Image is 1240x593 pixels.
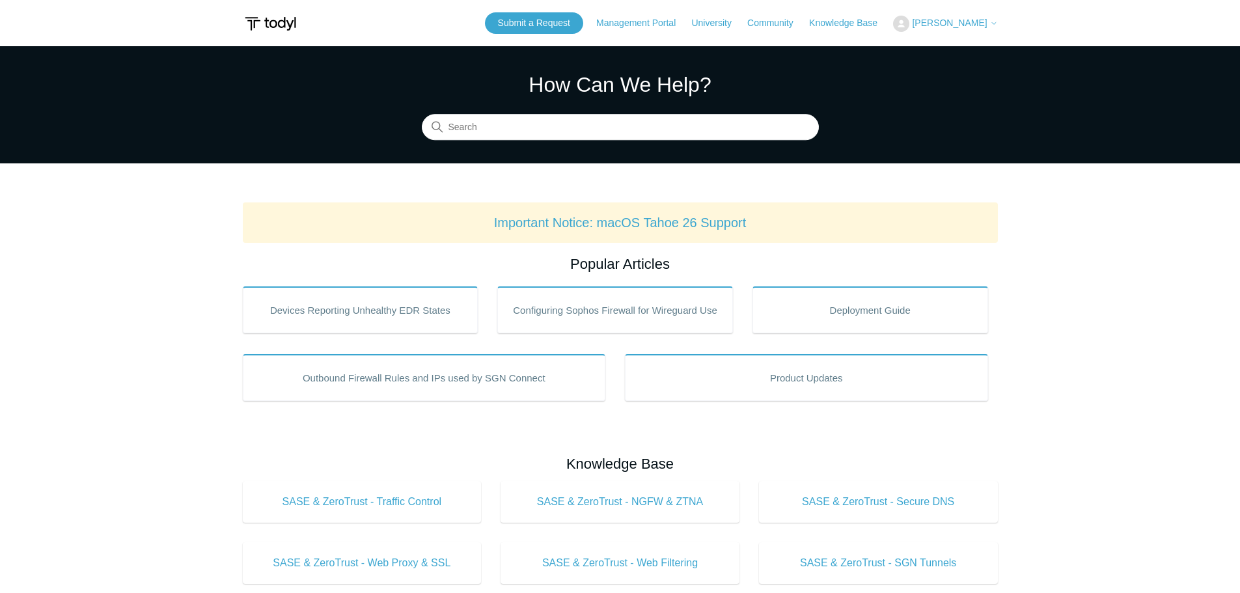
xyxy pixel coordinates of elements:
h1: How Can We Help? [422,69,819,100]
h2: Knowledge Base [243,453,998,475]
a: SASE & ZeroTrust - Web Filtering [501,542,739,584]
span: SASE & ZeroTrust - Secure DNS [778,494,978,510]
a: SASE & ZeroTrust - SGN Tunnels [759,542,998,584]
a: Outbound Firewall Rules and IPs used by SGN Connect [243,354,606,401]
span: SASE & ZeroTrust - Web Proxy & SSL [262,555,462,571]
a: SASE & ZeroTrust - Web Proxy & SSL [243,542,482,584]
span: SASE & ZeroTrust - SGN Tunnels [778,555,978,571]
button: [PERSON_NAME] [893,16,997,32]
a: SASE & ZeroTrust - Traffic Control [243,481,482,523]
img: Todyl Support Center Help Center home page [243,12,298,36]
input: Search [422,115,819,141]
a: Configuring Sophos Firewall for Wireguard Use [497,286,733,333]
a: Management Portal [596,16,689,30]
h2: Popular Articles [243,253,998,275]
a: Devices Reporting Unhealthy EDR States [243,286,478,333]
a: Deployment Guide [752,286,988,333]
a: Submit a Request [485,12,583,34]
a: SASE & ZeroTrust - Secure DNS [759,481,998,523]
a: Important Notice: macOS Tahoe 26 Support [494,215,747,230]
span: SASE & ZeroTrust - Web Filtering [520,555,720,571]
a: Community [747,16,806,30]
span: SASE & ZeroTrust - NGFW & ZTNA [520,494,720,510]
span: [PERSON_NAME] [912,18,987,28]
a: Product Updates [625,354,988,401]
a: SASE & ZeroTrust - NGFW & ZTNA [501,481,739,523]
a: University [691,16,744,30]
a: Knowledge Base [809,16,890,30]
span: SASE & ZeroTrust - Traffic Control [262,494,462,510]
